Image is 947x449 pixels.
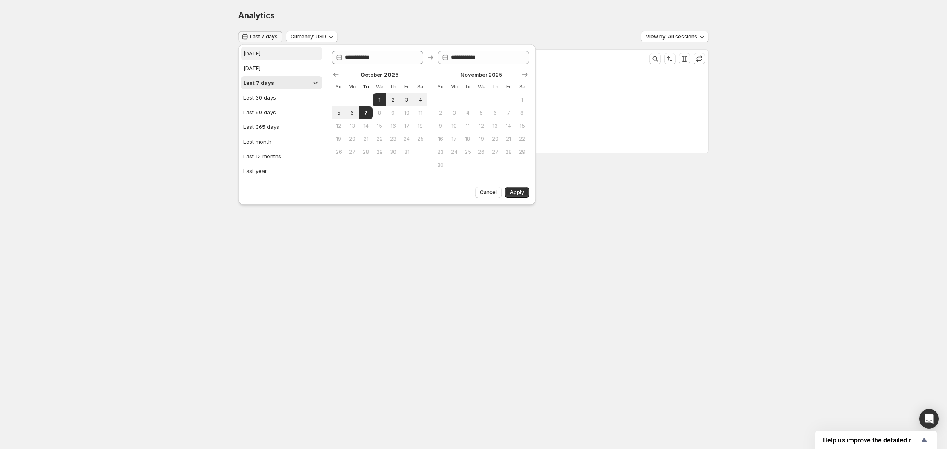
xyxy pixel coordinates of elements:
[241,91,322,104] button: Last 30 days
[447,146,461,159] button: Monday November 24 2025
[502,133,515,146] button: Friday November 21 2025
[461,146,474,159] button: Tuesday November 25 2025
[488,133,502,146] button: Thursday November 20 2025
[478,136,485,142] span: 19
[451,84,458,90] span: Mo
[238,31,282,42] button: Last 7 days
[345,146,359,159] button: Monday October 27 2025
[345,106,359,119] button: Monday October 6 2025
[447,106,461,119] button: Monday November 3 2025
[362,149,369,155] span: 28
[403,110,410,116] span: 10
[519,97,526,103] span: 1
[373,106,386,119] button: Wednesday October 8 2025
[447,133,461,146] button: Monday November 17 2025
[505,149,512,155] span: 28
[335,149,342,155] span: 26
[335,123,342,129] span: 12
[241,47,322,60] button: [DATE]
[516,93,529,106] button: Saturday November 1 2025
[362,110,369,116] span: 7
[373,93,386,106] button: Start of range Wednesday October 1 2025
[250,33,278,40] span: Last 7 days
[243,49,260,58] div: [DATE]
[241,150,322,163] button: Last 12 months
[362,136,369,142] span: 21
[502,80,515,93] th: Friday
[451,123,458,129] span: 10
[241,120,322,133] button: Last 365 days
[359,133,373,146] button: Tuesday October 21 2025
[243,64,260,72] div: [DATE]
[349,110,356,116] span: 6
[417,110,424,116] span: 11
[823,435,929,445] button: Show survey - Help us improve the detailed report for A/B campaigns
[332,106,345,119] button: Sunday October 5 2025
[434,159,447,172] button: Sunday November 30 2025
[461,106,474,119] button: Tuesday November 4 2025
[437,123,444,129] span: 9
[243,108,276,116] div: Last 90 days
[386,119,400,133] button: Thursday October 16 2025
[386,146,400,159] button: Thursday October 30 2025
[437,136,444,142] span: 16
[373,119,386,133] button: Wednesday October 15 2025
[519,136,526,142] span: 22
[478,110,485,116] span: 5
[451,149,458,155] span: 24
[502,119,515,133] button: Friday November 14 2025
[332,133,345,146] button: Sunday October 19 2025
[464,123,471,129] span: 11
[413,106,427,119] button: Saturday October 11 2025
[400,93,413,106] button: Friday October 3 2025
[480,189,497,196] span: Cancel
[238,11,275,20] span: Analytics
[475,80,488,93] th: Wednesday
[373,133,386,146] button: Wednesday October 22 2025
[505,187,529,198] button: Apply
[451,110,458,116] span: 3
[349,149,356,155] span: 27
[451,136,458,142] span: 17
[434,119,447,133] button: Sunday November 9 2025
[400,119,413,133] button: Friday October 17 2025
[491,136,498,142] span: 20
[386,133,400,146] button: Thursday October 23 2025
[417,97,424,103] span: 4
[400,133,413,146] button: Friday October 24 2025
[505,123,512,129] span: 14
[461,133,474,146] button: Tuesday November 18 2025
[919,409,939,429] div: Open Intercom Messenger
[437,84,444,90] span: Su
[359,106,373,119] button: End of range Today Tuesday October 7 2025
[641,31,709,42] button: View by: All sessions
[359,80,373,93] th: Tuesday
[516,106,529,119] button: Saturday November 8 2025
[373,146,386,159] button: Wednesday October 29 2025
[475,187,502,198] button: Cancel
[649,53,661,64] button: Search and filter results
[389,123,396,129] span: 16
[376,110,383,116] span: 8
[475,133,488,146] button: Wednesday November 19 2025
[403,123,410,129] span: 17
[400,146,413,159] button: Friday October 31 2025
[519,110,526,116] span: 8
[519,149,526,155] span: 29
[519,123,526,129] span: 15
[376,149,383,155] span: 29
[646,33,697,40] span: View by: All sessions
[491,149,498,155] span: 27
[376,97,383,103] span: 1
[403,84,410,90] span: Fr
[823,436,919,444] span: Help us improve the detailed report for A/B campaigns
[243,167,267,175] div: Last year
[502,146,515,159] button: Friday November 28 2025
[475,146,488,159] button: Wednesday November 26 2025
[519,69,531,80] button: Show next month, December 2025
[376,123,383,129] span: 15
[434,80,447,93] th: Sunday
[349,136,356,142] span: 20
[413,119,427,133] button: Saturday October 18 2025
[243,123,279,131] div: Last 365 days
